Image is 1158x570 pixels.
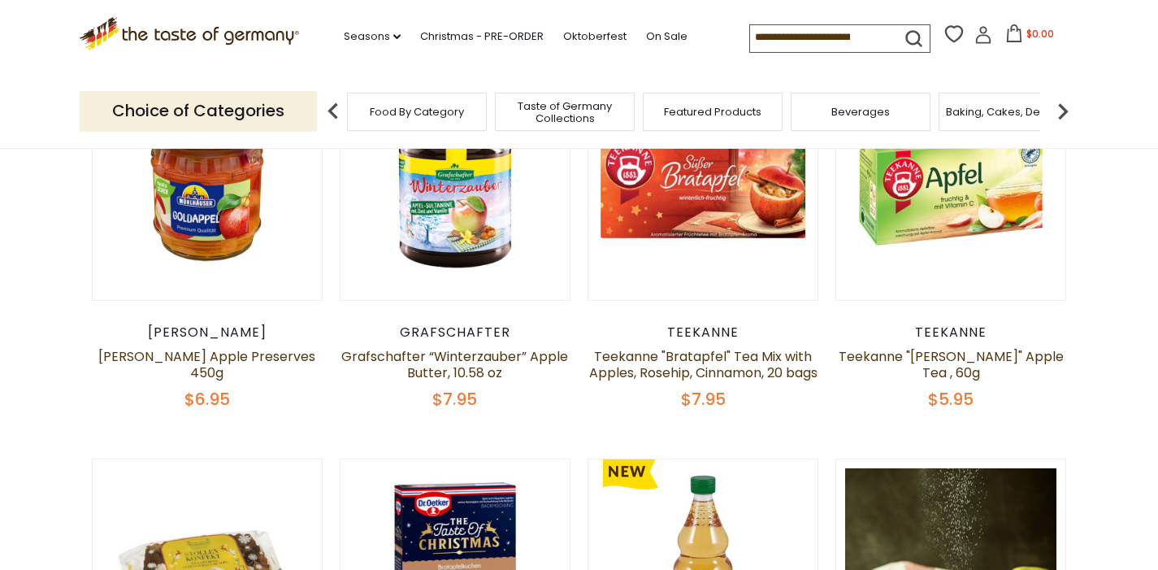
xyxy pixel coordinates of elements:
[588,70,818,300] img: Teekanne "Bratapfel" Tea Mix with Apples, Rosehip, Cinnamon, 20 bags
[946,106,1072,118] a: Baking, Cakes, Desserts
[420,28,544,46] a: Christmas - PRE-ORDER
[184,388,230,411] span: $6.95
[432,388,477,411] span: $7.95
[341,347,568,382] a: Grafschafter “Winterzauber” Apple Butter, 10.58 oz
[98,347,315,382] a: [PERSON_NAME] Apple Preserves 450g
[839,347,1064,382] a: Teekanne "[PERSON_NAME]" Apple Tea , 60g
[681,388,726,411] span: $7.95
[836,70,1066,300] img: Teekanne Apfel Tea
[500,100,630,124] a: Taste of Germany Collections
[831,106,890,118] a: Beverages
[588,324,819,341] div: Teekanne
[589,347,818,382] a: Teekanne "Bratapfel" Tea Mix with Apples, Rosehip, Cinnamon, 20 bags
[664,106,761,118] a: Featured Products
[370,106,464,118] a: Food By Category
[340,324,571,341] div: Grafschafter
[80,91,317,131] p: Choice of Categories
[563,28,627,46] a: Oktoberfest
[835,324,1067,341] div: Teekanne
[340,70,570,300] img: Grafschafter "Winterzauber" Apple Butter
[92,324,323,341] div: [PERSON_NAME]
[317,95,349,128] img: previous arrow
[344,28,401,46] a: Seasons
[995,24,1065,49] button: $0.00
[93,70,323,300] img: Muehlhauser Apple Preserves
[928,388,974,411] span: $5.95
[1047,95,1079,128] img: next arrow
[646,28,687,46] a: On Sale
[1026,27,1054,41] span: $0.00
